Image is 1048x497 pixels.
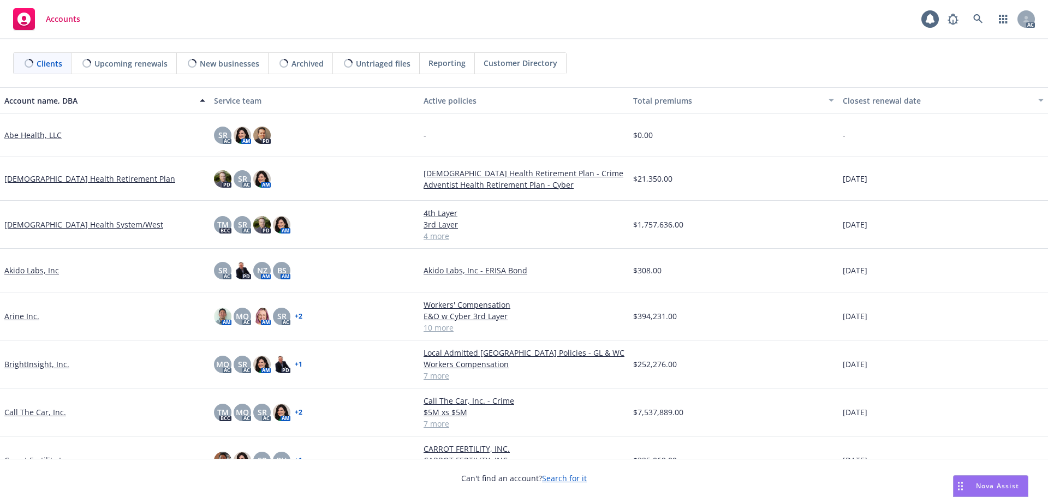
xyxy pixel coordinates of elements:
[843,173,867,184] span: [DATE]
[843,265,867,276] span: [DATE]
[234,262,251,279] img: photo
[843,310,867,322] span: [DATE]
[258,454,267,466] span: SR
[633,310,677,322] span: $394,231.00
[424,443,624,454] a: CARROT FERTILITY, INC.
[234,127,251,144] img: photo
[4,219,163,230] a: [DEMOGRAPHIC_DATA] Health System/West
[953,475,1028,497] button: Nova Assist
[424,179,624,190] a: Adventist Health Retirement Plan - Cyber
[424,95,624,106] div: Active policies
[424,265,624,276] a: Akido Labs, Inc - ERISA Bond
[273,404,290,421] img: photo
[4,358,69,370] a: BrightInsight, Inc.
[4,265,59,276] a: Akido Labs, Inc
[4,129,62,141] a: Abe Health, LLC
[424,347,624,358] a: Local Admitted [GEOGRAPHIC_DATA] Policies - GL & WC
[46,15,80,23] span: Accounts
[843,95,1032,106] div: Closest renewal date
[843,219,867,230] span: [DATE]
[976,481,1019,490] span: Nova Assist
[291,58,324,69] span: Archived
[253,170,271,188] img: photo
[214,170,231,188] img: photo
[633,95,822,106] div: Total premiums
[424,370,624,381] a: 7 more
[295,409,302,416] a: + 2
[234,452,251,469] img: photo
[295,313,302,320] a: + 2
[9,4,85,34] a: Accounts
[276,454,287,466] span: BH
[200,58,259,69] span: New businesses
[94,58,168,69] span: Upcoming renewals
[217,406,229,418] span: TM
[273,356,290,373] img: photo
[843,406,867,418] span: [DATE]
[629,87,838,113] button: Total premiums
[967,8,989,30] a: Search
[218,265,228,276] span: SR
[424,219,624,230] a: 3rd Layer
[238,358,247,370] span: SR
[253,356,271,373] img: photo
[424,322,624,333] a: 10 more
[838,87,1048,113] button: Closest renewal date
[424,299,624,310] a: Workers' Compensation
[428,57,466,69] span: Reporting
[238,173,247,184] span: SR
[4,173,175,184] a: [DEMOGRAPHIC_DATA] Health Retirement Plan
[214,308,231,325] img: photo
[424,454,624,466] a: CARROT FERTILITY, INC
[992,8,1014,30] a: Switch app
[633,358,677,370] span: $252,276.00
[633,454,677,466] span: $325,069.00
[295,361,302,368] a: + 1
[257,265,267,276] span: NZ
[843,358,867,370] span: [DATE]
[4,95,193,106] div: Account name, DBA
[4,454,72,466] a: Carrot Fertility Inc.
[258,406,267,418] span: SR
[419,87,629,113] button: Active policies
[295,457,302,464] a: + 1
[424,358,624,370] a: Workers Compensation
[253,308,271,325] img: photo
[424,129,426,141] span: -
[424,418,624,429] a: 7 more
[843,454,867,466] span: [DATE]
[542,473,587,483] a: Search for it
[4,406,66,418] a: Call The Car, Inc.
[37,58,62,69] span: Clients
[424,406,624,418] a: $5M xs $5M
[633,265,662,276] span: $308.00
[217,219,229,230] span: TM
[218,129,228,141] span: SR
[210,87,419,113] button: Service team
[273,216,290,233] img: photo
[633,129,653,141] span: $0.00
[424,310,624,322] a: E&O w Cyber 3rd Layer
[942,8,964,30] a: Report a Bug
[633,219,683,230] span: $1,757,636.00
[424,207,624,219] a: 4th Layer
[216,358,229,370] span: MQ
[4,310,39,322] a: Arine Inc.
[236,310,249,322] span: MQ
[356,58,410,69] span: Untriaged files
[954,476,967,496] div: Drag to move
[633,406,683,418] span: $7,537,889.00
[633,173,672,184] span: $21,350.00
[253,216,271,233] img: photo
[424,167,624,179] a: [DEMOGRAPHIC_DATA] Health Retirement Plan - Crime
[236,406,249,418] span: MQ
[214,452,231,469] img: photo
[484,57,557,69] span: Customer Directory
[424,395,624,406] a: Call The Car, Inc. - Crime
